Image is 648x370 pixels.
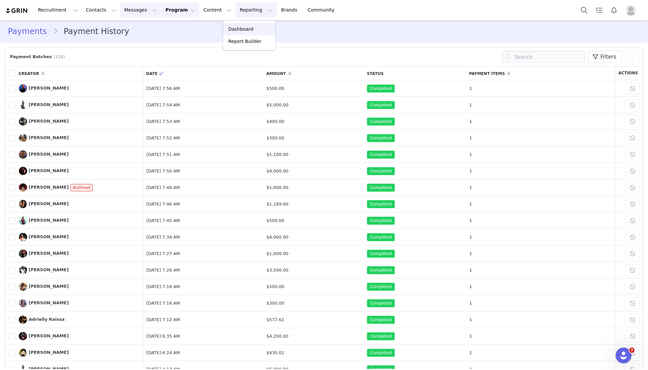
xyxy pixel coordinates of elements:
[143,295,263,312] td: [DATE] 7:16 AM
[5,8,28,14] img: grin logo
[367,134,394,142] span: Completed
[266,202,288,206] span: $1,189.60
[19,266,69,274] a: [PERSON_NAME]
[266,284,284,289] span: $500.00
[466,278,616,295] td: 1
[266,301,284,306] span: $300.00
[143,66,263,80] th: Date
[199,3,235,18] button: Content
[367,167,394,175] span: Completed
[19,282,69,291] a: [PERSON_NAME]
[367,316,394,324] span: Completed
[266,268,288,273] span: $3,500.00
[367,151,394,159] span: Completed
[466,179,616,196] td: 1
[29,201,69,206] span: [PERSON_NAME]
[367,250,394,258] span: Completed
[29,317,64,322] span: Adrielly Raissa
[266,135,284,140] span: $300.00
[367,200,394,208] span: Completed
[466,328,616,345] td: 1
[236,3,277,18] button: Reporting
[143,146,263,163] td: [DATE] 7:51 AM
[19,216,27,225] img: Elizabeth Geiger
[266,119,284,124] span: $400.00
[466,295,616,312] td: 1
[600,53,616,61] span: Filters
[266,235,288,240] span: $4,000.00
[466,163,616,179] td: 1
[143,312,263,328] td: [DATE] 7:12 AM
[266,334,288,339] span: $4,200.00
[466,80,616,97] td: 1
[143,262,263,278] td: [DATE] 7:26 AM
[19,282,27,291] img: Stephanie Salinas Gutierrez
[19,233,27,241] img: Chloe Fieldman
[70,184,93,191] span: Archived
[82,3,120,18] button: Contacts
[16,66,143,80] th: Creator
[19,167,69,175] a: [PERSON_NAME]
[143,196,263,212] td: [DATE] 7:46 AM
[263,66,364,80] th: Amount
[29,251,69,256] span: [PERSON_NAME]
[19,299,69,307] a: [PERSON_NAME]
[626,5,636,16] img: placeholder-profile.jpg
[29,119,69,124] span: [PERSON_NAME]
[466,97,616,113] td: 1
[143,163,263,179] td: [DATE] 7:50 AM
[120,3,161,18] button: Messages
[466,345,616,361] td: 1
[266,152,288,157] span: $1,100.00
[266,185,288,190] span: $1,000.00
[19,117,27,126] img: Nicolle Navarro
[367,184,394,192] span: Completed
[629,348,634,353] span: 3
[143,328,263,345] td: [DATE] 6:35 AM
[367,101,394,109] span: Completed
[29,152,69,157] span: [PERSON_NAME]
[367,283,394,291] span: Completed
[266,251,288,256] span: $1,000.00
[143,212,263,229] td: [DATE] 7:45 AM
[466,146,616,163] td: 1
[466,262,616,278] td: 1
[29,350,69,355] span: [PERSON_NAME]
[19,183,69,192] a: [PERSON_NAME]
[466,130,616,146] td: 1
[19,84,69,92] a: [PERSON_NAME]
[143,245,263,262] td: [DATE] 7:27 AM
[19,200,69,208] a: [PERSON_NAME]
[19,332,27,340] img: Aliza Tessler
[266,86,284,91] span: $500.00
[266,218,284,223] span: $500.00
[367,118,394,126] span: Completed
[8,25,53,37] a: Payments
[367,233,394,241] span: Completed
[228,26,254,33] p: Dashboard
[54,54,65,60] span: (138)
[266,350,284,355] span: $430.01
[19,101,27,109] img: Trevor Wagner
[29,300,69,305] span: [PERSON_NAME]
[367,266,394,274] span: Completed
[143,80,263,97] td: [DATE] 7:56 AM
[29,333,69,338] span: [PERSON_NAME]
[616,348,631,363] iframe: Intercom live chat
[19,315,27,324] img: Adrielly Raissa
[19,150,69,159] a: [PERSON_NAME]
[466,113,616,130] td: 1
[367,332,394,340] span: Completed
[266,317,284,322] span: $577.61
[29,86,69,91] span: [PERSON_NAME]
[143,179,263,196] td: [DATE] 7:48 AM
[19,134,69,142] a: [PERSON_NAME]
[19,183,27,192] img: Kimou Bey
[29,102,69,107] span: [PERSON_NAME]
[367,349,394,357] span: Completed
[143,278,263,295] td: [DATE] 7:18 AM
[19,101,69,109] a: [PERSON_NAME]
[19,233,69,241] a: [PERSON_NAME]
[29,218,69,223] span: [PERSON_NAME]
[466,66,616,80] th: Payment Items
